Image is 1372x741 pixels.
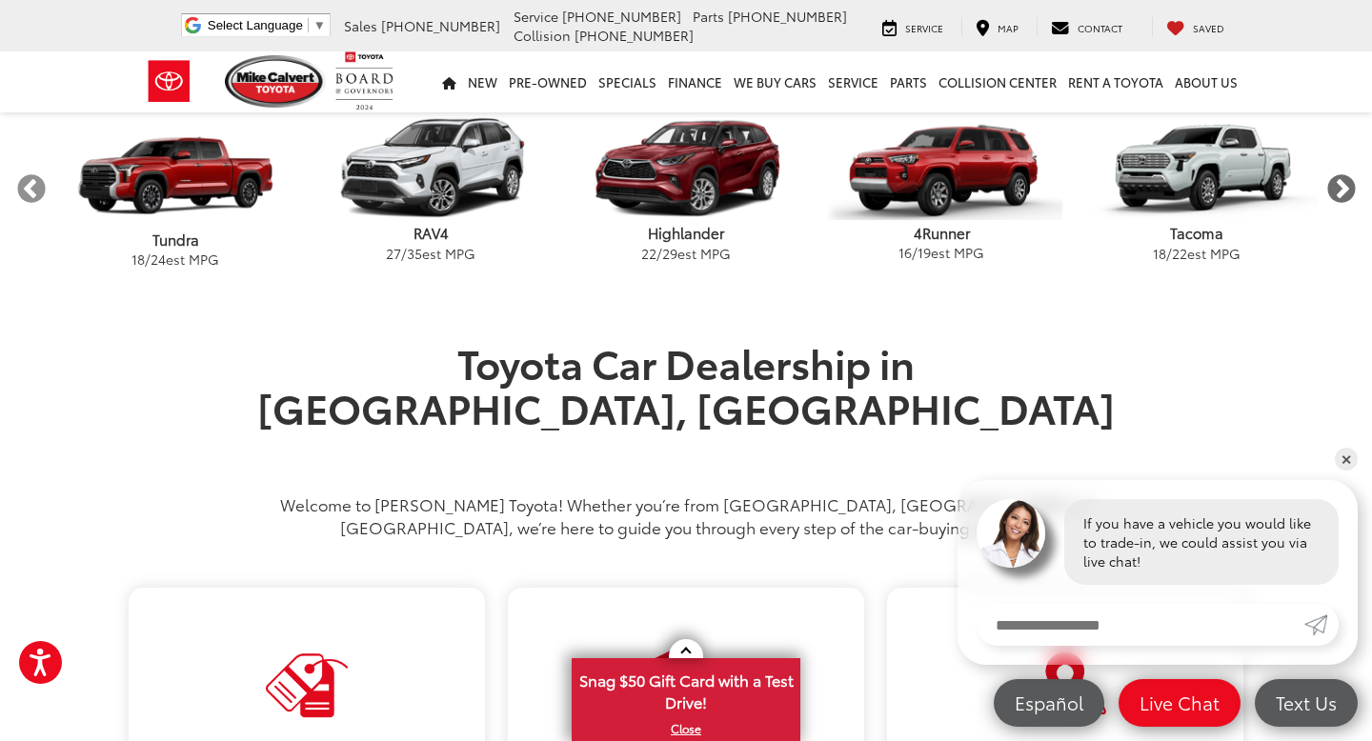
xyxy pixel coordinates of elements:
span: ​ [308,18,309,32]
p: Tacoma [1069,223,1324,243]
aside: carousel [14,100,1358,278]
span: 22 [641,244,656,263]
p: / est MPG [48,250,303,269]
p: Tundra [48,230,303,250]
p: / est MPG [558,244,814,263]
a: Service [868,17,958,36]
p: Welcome to [PERSON_NAME] Toyota! Whether you’re from [GEOGRAPHIC_DATA], [GEOGRAPHIC_DATA], or [GE... [243,492,1129,538]
a: Submit [1304,604,1339,646]
a: New [462,51,503,112]
span: Select Language [208,18,303,32]
span: 22 [1172,244,1187,263]
span: 24 [151,250,166,269]
img: Visit Our Dealership [263,650,351,721]
span: 19 [918,243,931,262]
span: 18 [1153,244,1166,263]
a: Specials [593,51,662,112]
a: Español [994,679,1104,727]
a: Live Chat [1119,679,1241,727]
img: Toyota Tundra [54,124,297,227]
button: Next [1324,172,1358,206]
span: ▼ [313,18,326,32]
p: / est MPG [1069,244,1324,263]
a: Collision Center [933,51,1062,112]
a: Select Language​ [208,18,326,32]
a: Service [822,51,884,112]
span: Contact [1078,21,1122,35]
img: Toyota Highlander [565,117,808,220]
div: If you have a vehicle you would like to trade-in, we could assist you via live chat! [1064,499,1339,585]
img: Toyota [133,50,205,112]
span: [PHONE_NUMBER] [575,26,694,45]
a: Parts [884,51,933,112]
span: Service [514,7,558,26]
span: 35 [407,244,422,263]
p: / est MPG [814,243,1069,262]
span: Español [1005,691,1093,714]
p: 4Runner [814,223,1069,243]
span: 16 [898,243,912,262]
p: RAV4 [303,223,558,243]
span: 18 [131,250,145,269]
a: My Saved Vehicles [1152,17,1239,36]
span: Parts [693,7,724,26]
input: Enter your message [977,604,1304,646]
span: [PHONE_NUMBER] [728,7,847,26]
h1: Toyota Car Dealership in [GEOGRAPHIC_DATA], [GEOGRAPHIC_DATA] [243,340,1129,472]
p: Highlander [558,223,814,243]
span: Map [998,21,1019,35]
a: Finance [662,51,728,112]
span: 27 [386,244,401,263]
img: Toyota RAV4 [310,117,553,220]
span: Sales [344,16,377,35]
a: Rent a Toyota [1062,51,1169,112]
button: Previous [14,172,48,206]
a: WE BUY CARS [728,51,822,112]
img: Toyota Tacoma [1076,117,1319,220]
a: Text Us [1255,679,1358,727]
img: Mike Calvert Toyota [225,55,326,108]
img: Agent profile photo [977,499,1045,568]
span: Live Chat [1130,691,1229,714]
img: Toyota 4Runner [820,117,1063,220]
a: Pre-Owned [503,51,593,112]
a: Home [436,51,462,112]
a: Contact [1037,17,1137,36]
span: Service [905,21,943,35]
span: Saved [1193,21,1224,35]
span: Collision [514,26,571,45]
p: / est MPG [303,244,558,263]
span: Text Us [1266,691,1346,714]
span: 29 [662,244,677,263]
a: Map [961,17,1033,36]
span: [PHONE_NUMBER] [381,16,500,35]
a: About Us [1169,51,1243,112]
span: [PHONE_NUMBER] [562,7,681,26]
span: Snag $50 Gift Card with a Test Drive! [574,660,798,718]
